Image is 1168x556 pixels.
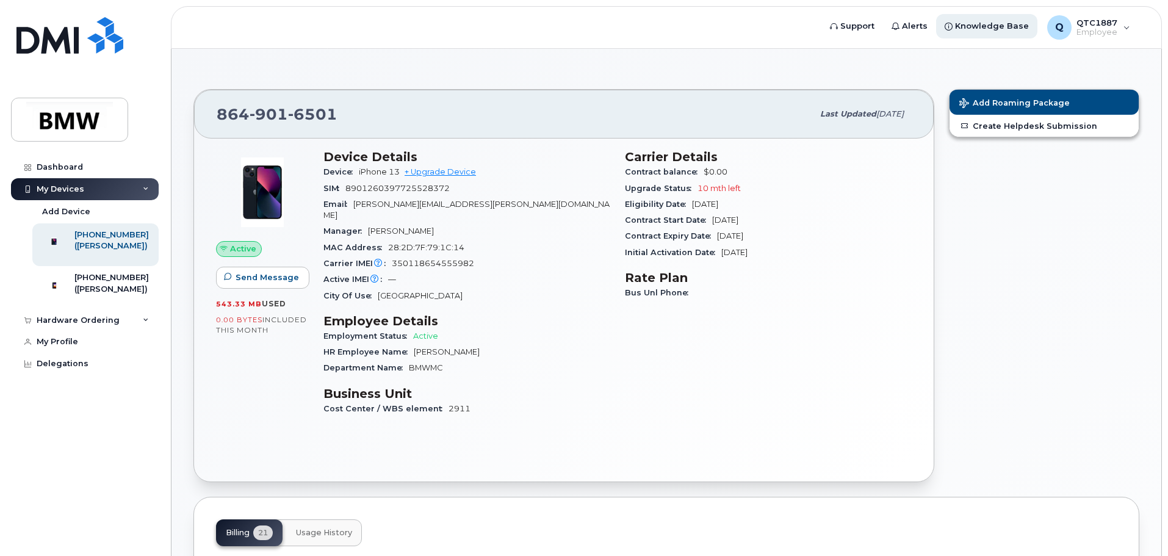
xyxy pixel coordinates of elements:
[226,156,299,229] img: image20231002-3703462-1ig824h.jpeg
[876,109,904,118] span: [DATE]
[405,167,476,176] a: + Upgrade Device
[323,386,610,401] h3: Business Unit
[721,248,748,257] span: [DATE]
[950,115,1139,137] a: Create Helpdesk Submission
[625,231,717,240] span: Contract Expiry Date
[323,275,388,284] span: Active IMEI
[323,150,610,164] h3: Device Details
[236,272,299,283] span: Send Message
[717,231,743,240] span: [DATE]
[449,404,470,413] span: 2911
[704,167,727,176] span: $0.00
[323,259,392,268] span: Carrier IMEI
[323,347,414,356] span: HR Employee Name
[345,184,450,193] span: 8901260397725528372
[625,288,694,297] span: Bus Unl Phone
[216,267,309,289] button: Send Message
[625,215,712,225] span: Contract Start Date
[959,98,1070,110] span: Add Roaming Package
[625,167,704,176] span: Contract balance
[950,90,1139,115] button: Add Roaming Package
[413,331,438,341] span: Active
[288,105,337,123] span: 6501
[698,184,741,193] span: 10 mth left
[323,243,388,252] span: MAC Address
[388,243,464,252] span: 28:2D:7F:79:1C:14
[323,226,368,236] span: Manager
[625,150,912,164] h3: Carrier Details
[323,167,359,176] span: Device
[323,184,345,193] span: SIM
[388,275,396,284] span: —
[217,105,337,123] span: 864
[262,299,286,308] span: used
[409,363,443,372] span: BMWMC
[323,200,610,220] span: [PERSON_NAME][EMAIL_ADDRESS][PERSON_NAME][DOMAIN_NAME]
[296,528,352,538] span: Usage History
[625,248,721,257] span: Initial Activation Date
[250,105,288,123] span: 901
[323,363,409,372] span: Department Name
[820,109,876,118] span: Last updated
[1115,503,1159,547] iframe: Messenger Launcher
[323,314,610,328] h3: Employee Details
[392,259,474,268] span: 350118654555982
[368,226,434,236] span: [PERSON_NAME]
[230,243,256,255] span: Active
[712,215,738,225] span: [DATE]
[216,316,262,324] span: 0.00 Bytes
[414,347,480,356] span: [PERSON_NAME]
[359,167,400,176] span: iPhone 13
[378,291,463,300] span: [GEOGRAPHIC_DATA]
[625,184,698,193] span: Upgrade Status
[692,200,718,209] span: [DATE]
[216,300,262,308] span: 543.33 MB
[625,200,692,209] span: Eligibility Date
[323,404,449,413] span: Cost Center / WBS element
[323,200,353,209] span: Email
[625,270,912,285] h3: Rate Plan
[323,291,378,300] span: City Of Use
[323,331,413,341] span: Employment Status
